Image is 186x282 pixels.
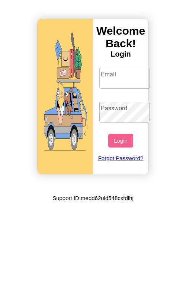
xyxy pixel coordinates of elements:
[38,19,93,174] img: gif
[108,134,133,148] button: Login
[93,25,148,50] h3: Welcome Back!
[52,193,134,203] p: Support ID: medd62uld548cxfdlhj
[96,148,145,169] a: Forgot Password?
[93,50,148,58] h4: Login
